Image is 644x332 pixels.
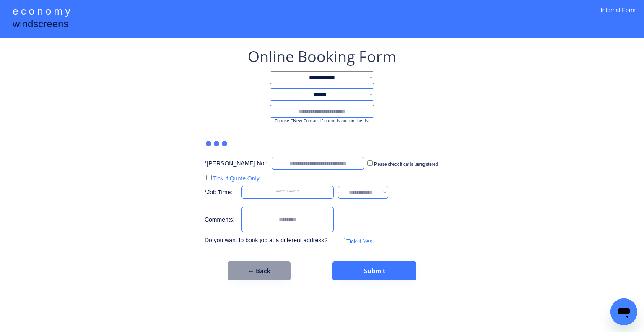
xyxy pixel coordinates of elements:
label: Tick if Quote Only [213,175,260,182]
button: ← Back [228,261,291,280]
label: Tick if Yes [346,238,373,245]
div: windscreens [13,17,68,33]
div: Internal Form [601,6,636,25]
div: *Job Time: [205,188,237,197]
div: Do you want to book job at a different address? [205,236,334,245]
div: Comments: [205,216,237,224]
iframe: Button to launch messaging window [610,298,637,325]
div: e c o n o m y [13,4,70,20]
div: Online Booking Form [248,46,396,67]
div: Choose *New Contact if name is not on the list [270,118,374,123]
button: Submit [332,261,416,280]
label: Please check if car is unregistered [374,162,438,167]
div: *[PERSON_NAME] No.: [205,159,267,168]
